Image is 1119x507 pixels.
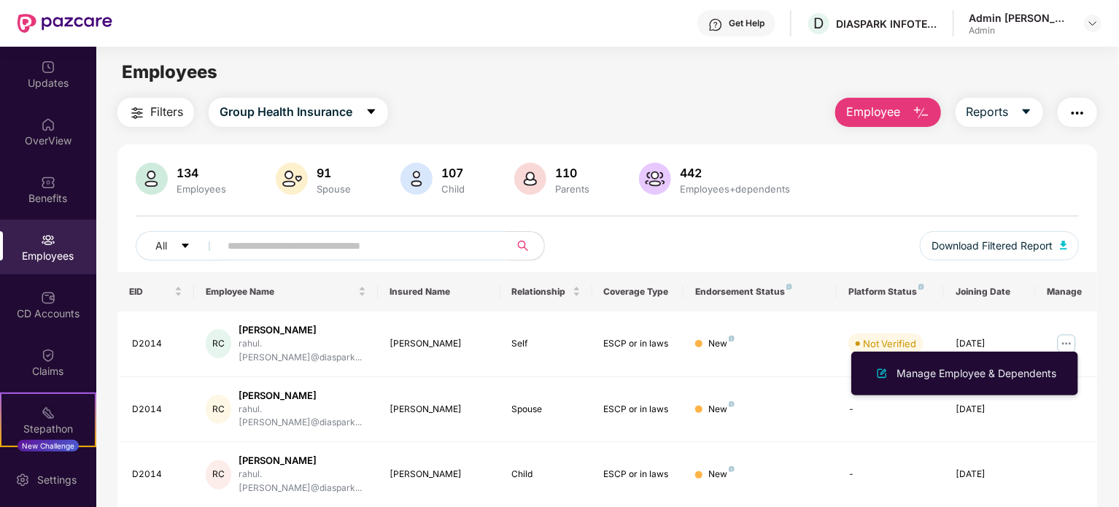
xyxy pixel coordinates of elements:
[836,17,938,31] div: DIASPARK INFOTECH PRIVATE LIMITED
[592,272,684,311] th: Coverage Type
[136,231,225,260] button: Allcaret-down
[378,272,500,311] th: Insured Name
[239,403,366,430] div: rahul.[PERSON_NAME]@diaspark...
[639,163,671,195] img: svg+xml;base64,PHN2ZyB4bWxucz0iaHR0cDovL3d3dy53My5vcmcvMjAwMC9zdmciIHhtbG5zOnhsaW5rPSJodHRwOi8vd3...
[41,290,55,305] img: svg+xml;base64,PHN2ZyBpZD0iQ0RfQWNjb3VudHMiIGRhdGEtbmFtZT0iQ0QgQWNjb3VudHMiIHhtbG5zPSJodHRwOi8vd3...
[873,365,891,382] img: svg+xml;base64,PHN2ZyB4bWxucz0iaHR0cDovL3d3dy53My5vcmcvMjAwMC9zdmciIHhtbG5zOnhsaW5rPSJodHRwOi8vd3...
[206,460,231,489] div: RC
[194,272,378,311] th: Employee Name
[920,231,1079,260] button: Download Filtered Report
[209,98,388,127] button: Group Health Insurancecaret-down
[18,14,112,33] img: New Pazcare Logo
[969,11,1071,25] div: Admin [PERSON_NAME]
[220,103,352,121] span: Group Health Insurance
[512,286,570,298] span: Relationship
[174,166,229,180] div: 134
[314,166,354,180] div: 91
[708,468,735,481] div: New
[41,60,55,74] img: svg+xml;base64,PHN2ZyBpZD0iVXBkYXRlZCIgeG1sbnM9Imh0dHA6Ly93d3cudzMub3JnLzIwMDAvc3ZnIiB3aWR0aD0iMj...
[814,15,824,32] span: D
[729,336,735,341] img: svg+xml;base64,PHN2ZyB4bWxucz0iaHR0cDovL3d3dy53My5vcmcvMjAwMC9zdmciIHdpZHRoPSI4IiBoZWlnaHQ9IjgiIH...
[604,403,673,417] div: ESCP or in laws
[708,403,735,417] div: New
[206,395,231,424] div: RC
[239,468,366,495] div: rahul.[PERSON_NAME]@diaspark...
[239,337,366,365] div: rahul.[PERSON_NAME]@diaspark...
[180,241,190,252] span: caret-down
[956,98,1043,127] button: Reportscaret-down
[695,286,825,298] div: Endorsement Status
[708,337,735,351] div: New
[117,98,194,127] button: Filters
[1036,272,1097,311] th: Manage
[155,238,167,254] span: All
[206,329,231,358] div: RC
[786,284,792,290] img: svg+xml;base64,PHN2ZyB4bWxucz0iaHR0cDovL3d3dy53My5vcmcvMjAwMC9zdmciIHdpZHRoPSI4IiBoZWlnaHQ9IjgiIH...
[604,337,673,351] div: ESCP or in laws
[894,365,1059,382] div: Manage Employee & Dependents
[729,401,735,407] img: svg+xml;base64,PHN2ZyB4bWxucz0iaHR0cDovL3d3dy53My5vcmcvMjAwMC9zdmciIHdpZHRoPSI4IiBoZWlnaHQ9IjgiIH...
[508,240,537,252] span: search
[846,103,901,121] span: Employee
[365,106,377,119] span: caret-down
[128,104,146,122] img: svg+xml;base64,PHN2ZyB4bWxucz0iaHR0cDovL3d3dy53My5vcmcvMjAwMC9zdmciIHdpZHRoPSIyNCIgaGVpZ2h0PSIyNC...
[932,238,1053,254] span: Download Filtered Report
[41,406,55,420] img: svg+xml;base64,PHN2ZyB4bWxucz0iaHR0cDovL3d3dy53My5vcmcvMjAwMC9zdmciIHdpZHRoPSIyMSIgaGVpZ2h0PSIyMC...
[512,403,581,417] div: Spouse
[508,231,545,260] button: search
[552,183,592,195] div: Parents
[1060,241,1067,249] img: svg+xml;base64,PHN2ZyB4bWxucz0iaHR0cDovL3d3dy53My5vcmcvMjAwMC9zdmciIHhtbG5zOnhsaW5rPSJodHRwOi8vd3...
[956,403,1024,417] div: [DATE]
[400,163,433,195] img: svg+xml;base64,PHN2ZyB4bWxucz0iaHR0cDovL3d3dy53My5vcmcvMjAwMC9zdmciIHhtbG5zOnhsaW5rPSJodHRwOi8vd3...
[967,103,1009,121] span: Reports
[132,403,182,417] div: D2014
[1021,106,1032,119] span: caret-down
[956,337,1024,351] div: [DATE]
[239,323,366,337] div: [PERSON_NAME]
[150,103,183,121] span: Filters
[1087,18,1099,29] img: svg+xml;base64,PHN2ZyBpZD0iRHJvcGRvd24tMzJ4MzIiIHhtbG5zPSJodHRwOi8vd3d3LnczLm9yZy8yMDAwL3N2ZyIgd2...
[835,98,941,127] button: Employee
[729,466,735,472] img: svg+xml;base64,PHN2ZyB4bWxucz0iaHR0cDovL3d3dy53My5vcmcvMjAwMC9zdmciIHdpZHRoPSI4IiBoZWlnaHQ9IjgiIH...
[136,163,168,195] img: svg+xml;base64,PHN2ZyB4bWxucz0iaHR0cDovL3d3dy53My5vcmcvMjAwMC9zdmciIHhtbG5zOnhsaW5rPSJodHRwOi8vd3...
[390,337,489,351] div: [PERSON_NAME]
[708,18,723,32] img: svg+xml;base64,PHN2ZyBpZD0iSGVscC0zMngzMiIgeG1sbnM9Imh0dHA6Ly93d3cudzMub3JnLzIwMDAvc3ZnIiB3aWR0aD...
[913,104,930,122] img: svg+xml;base64,PHN2ZyB4bWxucz0iaHR0cDovL3d3dy53My5vcmcvMjAwMC9zdmciIHhtbG5zOnhsaW5rPSJodHRwOi8vd3...
[132,468,182,481] div: D2014
[438,166,468,180] div: 107
[1069,104,1086,122] img: svg+xml;base64,PHN2ZyB4bWxucz0iaHR0cDovL3d3dy53My5vcmcvMjAwMC9zdmciIHdpZHRoPSIyNCIgaGVpZ2h0PSIyNC...
[677,183,793,195] div: Employees+dependents
[1055,332,1078,355] img: manageButton
[41,348,55,363] img: svg+xml;base64,PHN2ZyBpZD0iQ2xhaW0iIHhtbG5zPSJodHRwOi8vd3d3LnczLm9yZy8yMDAwL3N2ZyIgd2lkdGg9IjIwIi...
[604,468,673,481] div: ESCP or in laws
[512,337,581,351] div: Self
[863,336,916,351] div: Not Verified
[918,284,924,290] img: svg+xml;base64,PHN2ZyB4bWxucz0iaHR0cDovL3d3dy53My5vcmcvMjAwMC9zdmciIHdpZHRoPSI4IiBoZWlnaHQ9IjgiIH...
[969,25,1071,36] div: Admin
[677,166,793,180] div: 442
[18,440,79,452] div: New Challenge
[276,163,308,195] img: svg+xml;base64,PHN2ZyB4bWxucz0iaHR0cDovL3d3dy53My5vcmcvMjAwMC9zdmciIHhtbG5zOnhsaW5rPSJodHRwOi8vd3...
[956,468,1024,481] div: [DATE]
[314,183,354,195] div: Spouse
[390,403,489,417] div: [PERSON_NAME]
[117,272,194,311] th: EID
[514,163,546,195] img: svg+xml;base64,PHN2ZyB4bWxucz0iaHR0cDovL3d3dy53My5vcmcvMjAwMC9zdmciIHhtbG5zOnhsaW5rPSJodHRwOi8vd3...
[174,183,229,195] div: Employees
[944,272,1036,311] th: Joining Date
[438,183,468,195] div: Child
[15,473,30,487] img: svg+xml;base64,PHN2ZyBpZD0iU2V0dGluZy0yMHgyMCIgeG1sbnM9Imh0dHA6Ly93d3cudzMub3JnLzIwMDAvc3ZnIiB3aW...
[848,286,932,298] div: Platform Status
[122,61,217,82] span: Employees
[132,337,182,351] div: D2014
[390,468,489,481] div: [PERSON_NAME]
[729,18,764,29] div: Get Help
[500,272,592,311] th: Relationship
[552,166,592,180] div: 110
[33,473,81,487] div: Settings
[239,454,366,468] div: [PERSON_NAME]
[41,233,55,247] img: svg+xml;base64,PHN2ZyBpZD0iRW1wbG95ZWVzIiB4bWxucz0iaHR0cDovL3d3dy53My5vcmcvMjAwMC9zdmciIHdpZHRoPS...
[1,422,95,436] div: Stepathon
[41,175,55,190] img: svg+xml;base64,PHN2ZyBpZD0iQmVuZWZpdHMiIHhtbG5zPSJodHRwOi8vd3d3LnczLm9yZy8yMDAwL3N2ZyIgd2lkdGg9Ij...
[41,117,55,132] img: svg+xml;base64,PHN2ZyBpZD0iSG9tZSIgeG1sbnM9Imh0dHA6Ly93d3cudzMub3JnLzIwMDAvc3ZnIiB3aWR0aD0iMjAiIG...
